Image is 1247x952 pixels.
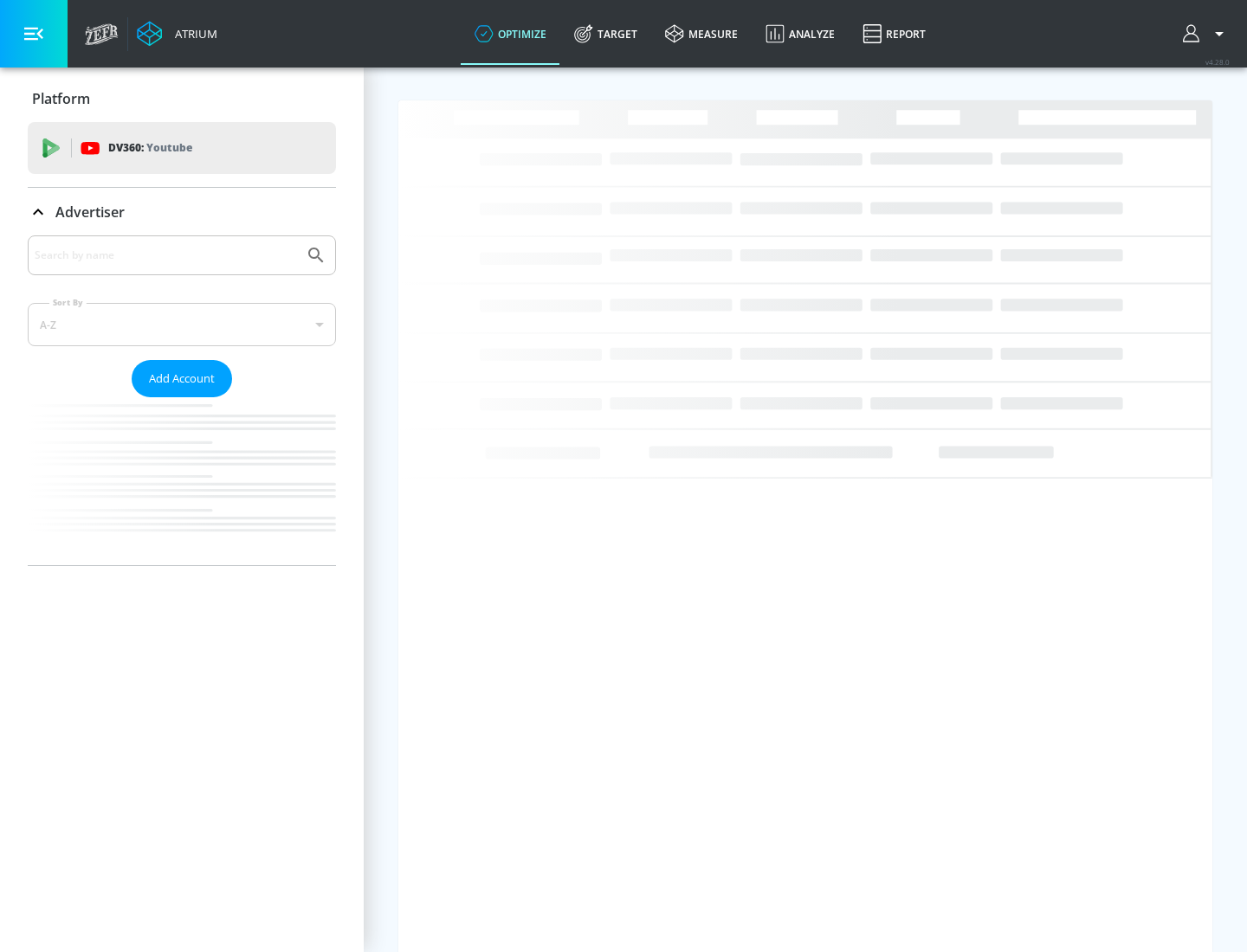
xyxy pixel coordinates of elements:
[168,26,217,42] div: Atrium
[35,244,297,267] input: Search by name
[560,3,651,65] a: Target
[28,122,336,174] div: DV360: Youtube
[28,74,336,123] div: Platform
[651,3,752,65] a: measure
[752,3,849,65] a: Analyze
[32,89,90,108] p: Platform
[132,360,232,397] button: Add Account
[55,203,125,222] p: Advertiser
[28,303,336,346] div: A-Z
[849,3,940,65] a: Report
[137,21,217,47] a: Atrium
[1205,57,1230,67] span: v 4.28.0
[461,3,560,65] a: optimize
[49,297,87,308] label: Sort By
[28,235,336,565] div: Advertiser
[28,397,336,565] nav: list of Advertiser
[146,138,192,157] p: Youtube
[108,138,192,158] p: DV360:
[149,369,215,389] span: Add Account
[28,188,336,236] div: Advertiser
